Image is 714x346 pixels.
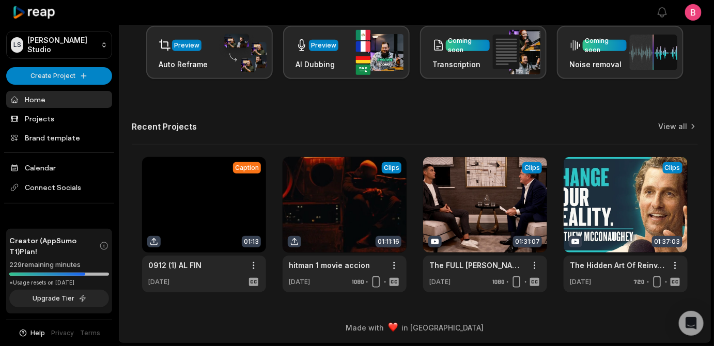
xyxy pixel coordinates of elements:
[448,36,488,55] div: Coming soon
[659,121,688,132] a: View all
[389,323,398,332] img: heart emoji
[9,290,109,307] button: Upgrade Tier
[52,328,74,338] a: Privacy
[174,41,199,50] div: Preview
[585,36,625,55] div: Coming soon
[356,30,403,75] img: ai_dubbing.png
[569,59,627,70] h3: Noise removal
[6,159,112,176] a: Calendar
[9,260,109,270] div: 229 remaining minutes
[148,260,201,271] a: 0912 (1) AL FIN
[6,178,112,197] span: Connect Socials
[289,260,370,271] a: hitman 1 movie accion
[132,121,197,132] h2: Recent Projects
[679,311,704,336] div: Open Intercom Messenger
[570,260,665,271] a: The Hidden Art Of Reinventing Yourself - [PERSON_NAME] (4K)
[9,235,99,257] span: Creator (AppSumo T1) Plan!
[6,129,112,146] a: Brand template
[630,35,677,70] img: noise_removal.png
[159,59,208,70] h3: Auto Reframe
[432,59,490,70] h3: Transcription
[219,33,267,73] img: auto_reframe.png
[11,37,23,53] div: LS
[129,322,701,333] div: Made with in [GEOGRAPHIC_DATA]
[429,260,524,271] a: The FULL [PERSON_NAME] Interview With [PERSON_NAME] | Parts 1 and 2
[493,30,540,74] img: transcription.png
[27,36,97,54] p: [PERSON_NAME] Studio
[6,91,112,108] a: Home
[9,279,109,287] div: *Usage resets on [DATE]
[31,328,45,338] span: Help
[311,41,336,50] div: Preview
[296,59,338,70] h3: AI Dubbing
[18,328,45,338] button: Help
[6,110,112,127] a: Projects
[6,67,112,85] button: Create Project
[81,328,101,338] a: Terms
